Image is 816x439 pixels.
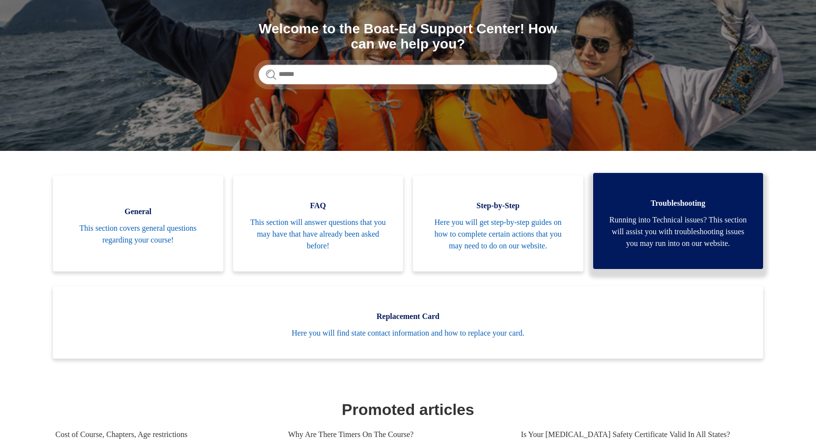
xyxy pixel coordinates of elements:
[233,175,404,271] a: FAQ This section will answer questions that you may have that have already been asked before!
[428,217,569,252] span: Here you will get step-by-step guides on how to complete certain actions that you may need to do ...
[68,327,748,339] span: Here you will find state contact information and how to replace your card.
[259,65,557,84] input: Search
[68,222,209,246] span: This section covers general questions regarding your course!
[55,398,761,421] h1: Promoted articles
[68,311,748,322] span: Replacement Card
[53,286,763,359] a: Replacement Card Here you will find state contact information and how to replace your card.
[248,217,389,252] span: This section will answer questions that you may have that have already been asked before!
[608,197,749,209] span: Troubleshooting
[413,175,583,271] a: Step-by-Step Here you will get step-by-step guides on how to complete certain actions that you ma...
[608,214,749,249] span: Running into Technical issues? This section will assist you with troubleshooting issues you may r...
[53,175,223,271] a: General This section covers general questions regarding your course!
[259,22,557,52] h1: Welcome to the Boat-Ed Support Center! How can we help you?
[68,206,209,218] span: General
[593,173,764,269] a: Troubleshooting Running into Technical issues? This section will assist you with troubleshooting ...
[428,200,569,212] span: Step-by-Step
[248,200,389,212] span: FAQ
